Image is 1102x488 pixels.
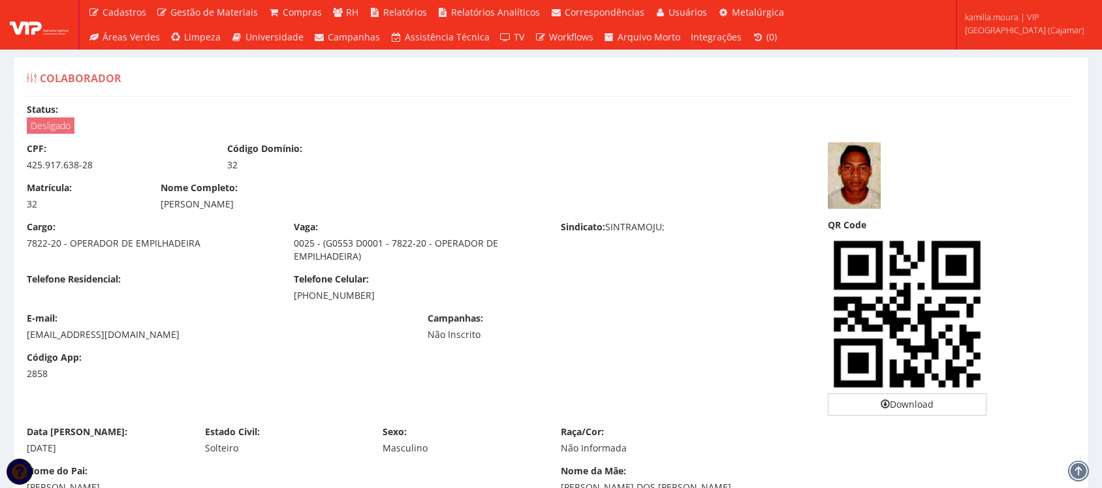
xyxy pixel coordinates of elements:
label: Código App: [27,351,82,364]
label: Data [PERSON_NAME]: [27,425,127,438]
a: Campanhas [309,25,386,50]
span: Áreas Verdes [102,31,160,43]
div: 425.917.638-28 [27,159,208,172]
label: Telefone Celular: [294,273,369,286]
span: Universidade [245,31,304,43]
span: Campanhas [328,31,380,43]
a: Arquivo Morto [599,25,686,50]
div: 32 [227,159,408,172]
span: Metalúrgica [732,6,784,18]
label: Sindicato: [561,221,605,234]
a: TV [495,25,530,50]
span: kamilla.moura | VIP [GEOGRAPHIC_DATA] (Cajamar) [965,10,1085,37]
a: Assistência Técnica [385,25,495,50]
div: 32 [27,198,141,211]
a: (0) [747,25,782,50]
span: Correspondências [565,6,644,18]
img: BotLHYAAAAASUVORK5CYII= [828,235,986,393]
a: Áreas Verdes [83,25,165,50]
a: Download [828,393,986,416]
label: Vaga: [294,221,318,234]
img: logo [10,15,69,35]
a: Universidade [226,25,309,50]
div: Masculino [383,442,541,455]
label: Código Domínio: [227,142,302,155]
span: Colaborador [40,71,121,85]
label: QR Code [828,219,866,232]
div: 7822-20 - OPERADOR DE EMPILHADEIRA [27,237,274,250]
label: Raça/Cor: [561,425,604,438]
div: Solteiro [205,442,364,455]
label: Campanhas: [428,312,483,325]
span: (0) [766,31,777,43]
div: 0025 - (G0553 D0001 - 7822-20 - OPERADOR DE EMPILHADEIRA) [294,237,541,263]
label: Nome da Mãe: [561,465,626,478]
span: Limpeza [184,31,221,43]
span: Arquivo Morto [618,31,680,43]
span: TV [514,31,524,43]
span: Usuários [669,6,707,18]
label: E-mail: [27,312,57,325]
span: Workflows [549,31,593,43]
label: Cargo: [27,221,55,234]
a: Workflows [529,25,599,50]
a: Limpeza [165,25,227,50]
span: RH [346,6,358,18]
label: Matrícula: [27,181,72,194]
span: Assistência Técnica [405,31,490,43]
div: 2858 [27,367,141,380]
label: Sexo: [383,425,407,438]
a: Integrações [685,25,747,50]
div: Não Inscrito [428,328,608,341]
span: Desligado [27,117,74,134]
span: Integrações [691,31,742,43]
span: Relatórios [383,6,427,18]
label: CPF: [27,142,46,155]
span: Relatórios Analíticos [451,6,540,18]
img: jeferson-cajamar-166575344463496164ea587.gif [828,142,881,209]
label: Nome Completo: [161,181,238,194]
span: Cadastros [102,6,146,18]
label: Estado Civil: [205,425,260,438]
div: SINTRAMOJU; [551,221,818,237]
span: Gestão de Materiais [170,6,258,18]
span: Compras [283,6,322,18]
div: [EMAIL_ADDRESS][DOMAIN_NAME] [27,328,408,341]
label: Status: [27,103,58,116]
label: Telefone Residencial: [27,273,121,286]
label: Nome do Pai: [27,465,87,478]
div: Não Informada [561,442,719,455]
div: [PERSON_NAME] [161,198,675,211]
div: [DATE] [27,442,185,455]
div: [PHONE_NUMBER] [294,289,541,302]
